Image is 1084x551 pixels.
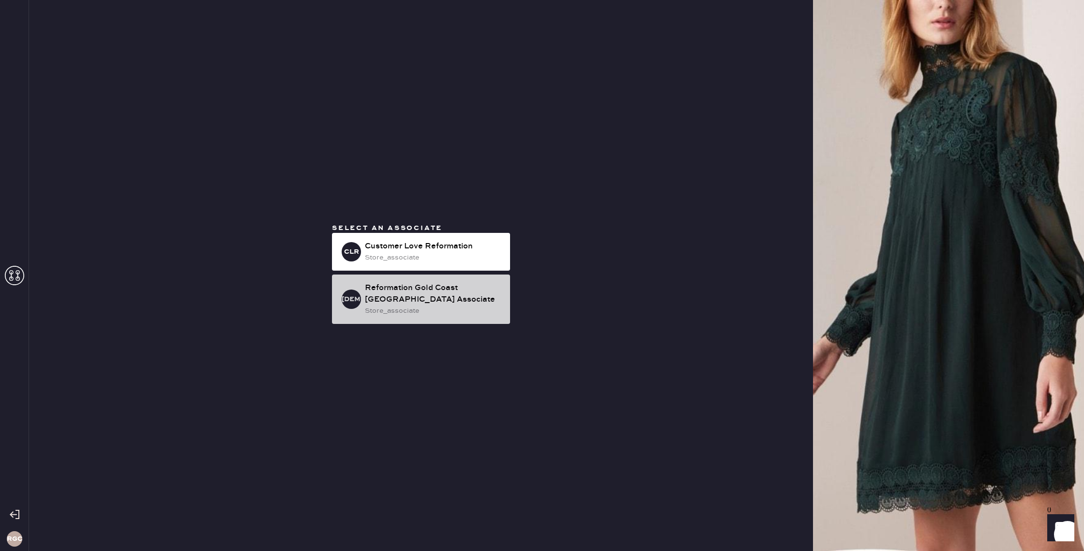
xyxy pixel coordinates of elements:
[365,282,502,306] div: Reformation Gold Coast [GEOGRAPHIC_DATA] Associate
[365,241,502,252] div: Customer Love Reformation
[332,224,442,232] span: Select an associate
[1038,507,1080,549] iframe: Front Chat
[7,536,22,542] h3: RGCC
[342,296,361,303] h3: [DEMOGRAPHIC_DATA]
[344,248,359,255] h3: CLR
[365,252,502,263] div: store_associate
[365,306,502,316] div: store_associate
